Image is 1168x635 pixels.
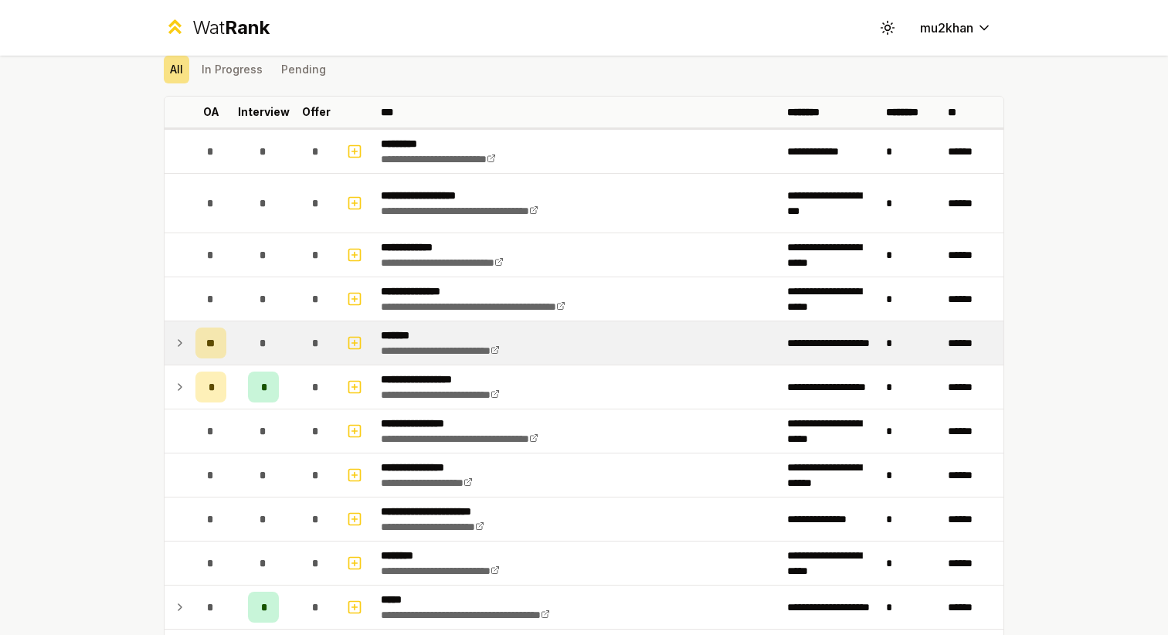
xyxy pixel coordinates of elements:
p: OA [203,104,219,120]
button: Pending [275,56,332,83]
button: All [164,56,189,83]
span: mu2khan [920,19,973,37]
p: Offer [302,104,331,120]
button: mu2khan [908,14,1004,42]
div: Wat [192,15,270,40]
span: Rank [225,16,270,39]
a: WatRank [164,15,270,40]
button: In Progress [195,56,269,83]
p: Interview [238,104,290,120]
